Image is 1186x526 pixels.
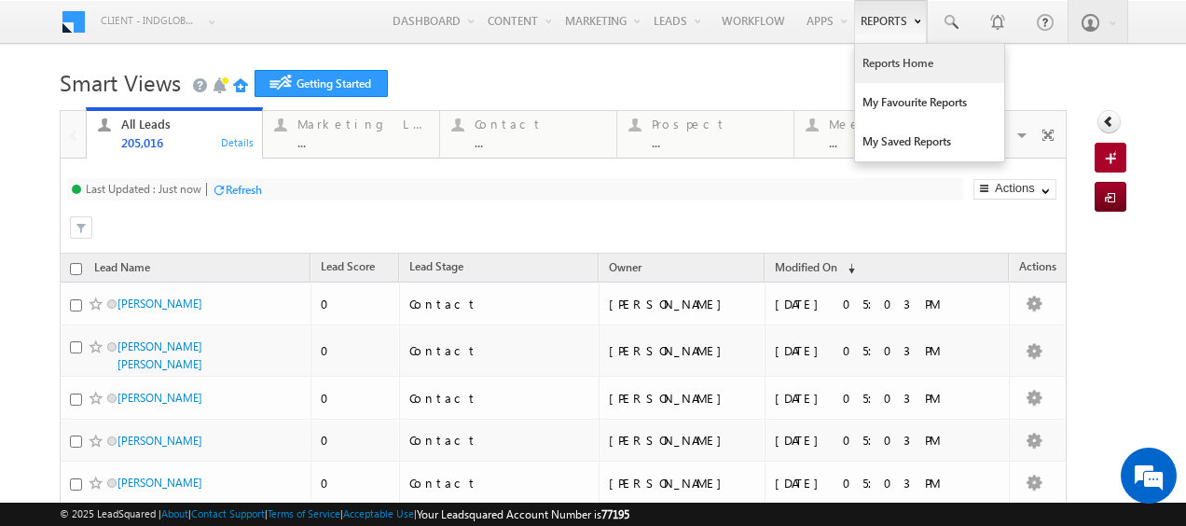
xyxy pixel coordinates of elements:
a: Prospect... [616,111,794,158]
div: Contact [409,390,590,407]
a: All Leads205,016Details [86,107,264,159]
span: Your Leadsquared Account Number is [417,507,629,521]
div: Refresh [226,183,262,197]
a: About [161,507,188,519]
a: [PERSON_NAME] [117,391,202,405]
div: 0 [321,475,391,491]
a: Lead Stage [400,256,473,281]
span: © 2025 LeadSquared | | | | | [60,505,629,523]
span: Smart Views [60,67,181,97]
div: [DATE] 05:03 PM [775,390,1000,407]
div: [DATE] 05:03 PM [775,296,1000,312]
div: 0 [321,390,391,407]
div: [DATE] 05:03 PM [775,432,1000,449]
div: All Leads [121,117,252,131]
div: Marketing Leads [297,117,428,131]
div: [DATE] 05:03 PM [775,342,1000,359]
a: [PERSON_NAME] [PERSON_NAME] [117,339,202,371]
div: Contact [409,296,590,312]
a: Modified On (sorted descending) [765,256,864,281]
div: [PERSON_NAME] [609,296,756,312]
a: [PERSON_NAME] [117,476,202,490]
a: [PERSON_NAME] [117,434,202,448]
div: ... [829,135,959,149]
div: Last Updated : Just now [86,182,201,196]
div: Details [220,133,255,150]
a: Meeting... [793,111,972,158]
div: 0 [321,342,391,359]
a: Getting Started [255,70,388,97]
a: Acceptable Use [343,507,414,519]
a: Lead Score [311,256,384,281]
div: 0 [321,432,391,449]
div: [PERSON_NAME] [609,432,756,449]
div: Contact [475,117,605,131]
span: Lead Score [321,259,375,273]
span: Actions [1010,256,1066,281]
span: Client - indglobal2 (77195) [101,11,199,30]
div: Prospect [652,117,782,131]
div: ... [652,135,782,149]
a: Contact Support [191,507,265,519]
div: [PERSON_NAME] [609,342,756,359]
a: Marketing Leads... [262,111,440,158]
div: Contact [409,475,590,491]
div: ... [297,135,428,149]
a: Terms of Service [268,507,340,519]
a: Contact... [439,111,617,158]
div: Contact [409,342,590,359]
span: Lead Stage [409,259,463,273]
div: 0 [321,296,391,312]
div: ... [475,135,605,149]
div: [DATE] 05:03 PM [775,475,1000,491]
a: My Saved Reports [855,122,1004,161]
a: Lead Name [85,257,159,282]
a: My Favourite Reports [855,83,1004,122]
div: Meeting [829,117,959,131]
span: 77195 [601,507,629,521]
span: (sorted descending) [840,261,855,276]
div: [PERSON_NAME] [609,390,756,407]
input: Check all records [70,263,82,275]
div: [PERSON_NAME] [609,475,756,491]
a: [PERSON_NAME] [117,297,202,311]
a: Reports Home [855,44,1004,83]
span: Modified On [775,260,837,274]
div: Contact [409,432,590,449]
span: Owner [609,260,641,274]
div: 205,016 [121,135,252,149]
